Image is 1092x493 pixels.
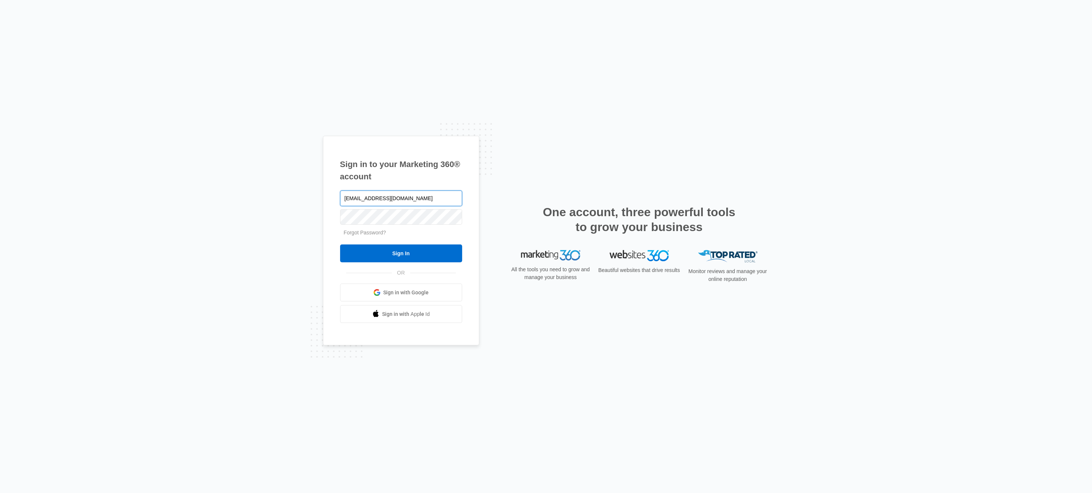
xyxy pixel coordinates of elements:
p: All the tools you need to grow and manage your business [509,266,592,281]
img: Top Rated Local [698,250,758,262]
p: Beautiful websites that drive results [598,266,681,274]
h1: Sign in to your Marketing 360® account [340,158,462,183]
span: Sign in with Apple Id [382,310,430,318]
a: Sign in with Apple Id [340,305,462,323]
a: Sign in with Google [340,284,462,301]
a: Forgot Password? [344,230,386,236]
img: Marketing 360 [521,250,580,260]
span: OR [392,269,410,277]
input: Email [340,191,462,206]
h2: One account, three powerful tools to grow your business [541,205,738,234]
img: Websites 360 [609,250,669,261]
input: Sign In [340,244,462,262]
p: Monitor reviews and manage your online reputation [686,268,769,283]
span: Sign in with Google [383,289,429,297]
